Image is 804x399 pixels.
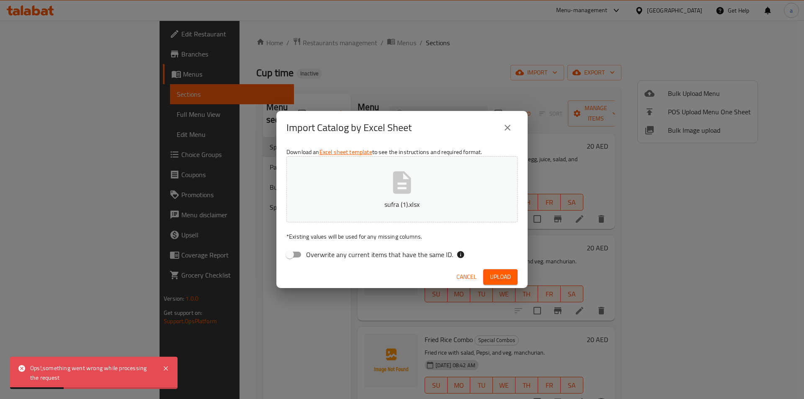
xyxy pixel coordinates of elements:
button: Upload [483,269,518,285]
button: sufra (1).xlsx [286,156,518,222]
span: Upload [490,272,511,282]
span: Cancel [456,272,477,282]
p: sufra (1).xlsx [299,199,505,209]
p: Existing values will be used for any missing columns. [286,232,518,241]
button: close [497,118,518,138]
div: Download an to see the instructions and required format. [276,144,528,266]
button: Cancel [453,269,480,285]
h2: Import Catalog by Excel Sheet [286,121,412,134]
div: Ops!,something went wrong while processing the request [30,363,154,382]
span: Overwrite any current items that have the same ID. [306,250,453,260]
a: Excel sheet template [320,147,372,157]
svg: If the overwrite option isn't selected, then the items that match an existing ID will be ignored ... [456,250,465,259]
